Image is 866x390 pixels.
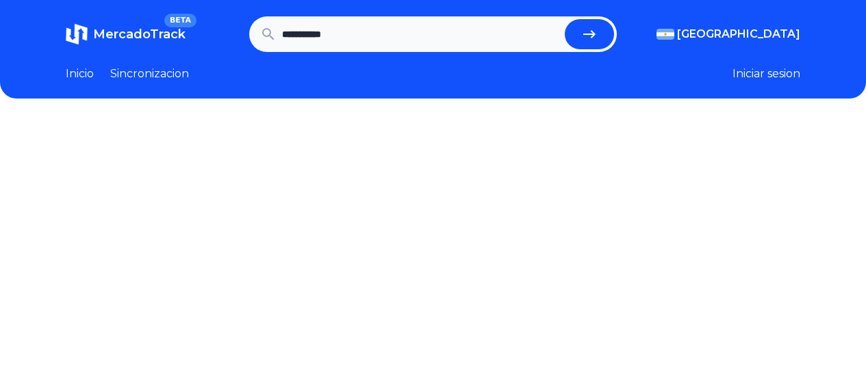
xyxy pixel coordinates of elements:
[66,23,88,45] img: MercadoTrack
[110,66,189,82] a: Sincronizacion
[93,27,186,42] span: MercadoTrack
[66,23,186,45] a: MercadoTrackBETA
[66,66,94,82] a: Inicio
[657,29,674,40] img: Argentina
[677,26,800,42] span: [GEOGRAPHIC_DATA]
[164,14,196,27] span: BETA
[657,26,800,42] button: [GEOGRAPHIC_DATA]
[733,66,800,82] button: Iniciar sesion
